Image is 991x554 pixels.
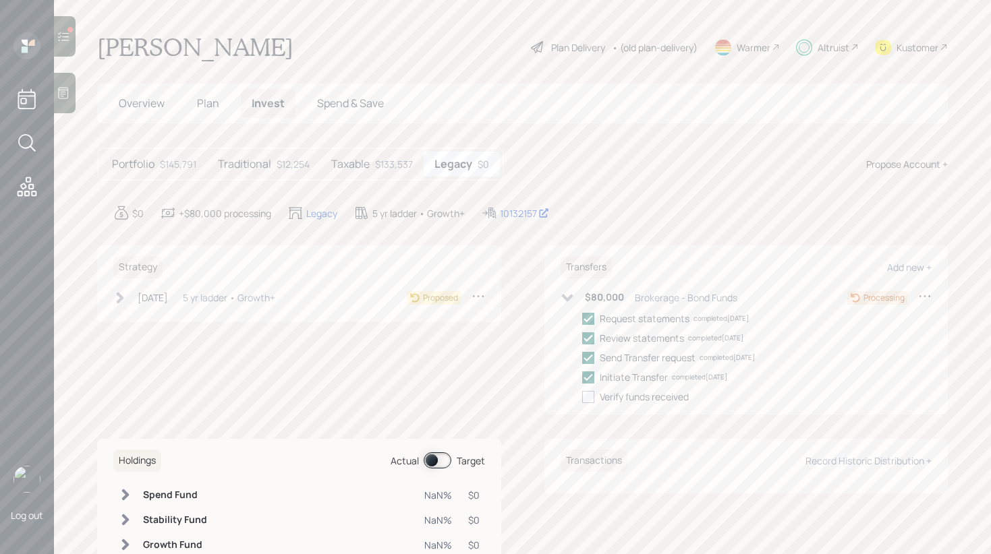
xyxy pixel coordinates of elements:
h5: Taxable [331,158,370,171]
div: Proposed [423,292,458,304]
div: Send Transfer request [600,350,696,365]
img: retirable_logo.png [13,466,40,493]
div: Record Historic Distribution + [805,454,932,467]
h6: Strategy [113,256,163,278]
div: Actual [391,454,419,468]
div: completed [DATE] [688,333,743,343]
div: $0 [132,206,144,220]
div: Review statements [600,331,684,345]
div: NaN% [424,513,452,527]
div: Processing [863,292,905,304]
div: $0 [468,538,480,552]
div: NaN% [424,488,452,502]
h6: $80,000 [585,292,624,303]
div: Kustomer [897,40,938,55]
div: +$80,000 processing [179,206,271,220]
div: Verify funds received [600,390,689,404]
div: [DATE] [138,290,168,305]
div: 5 yr ladder • Growth+ [183,290,275,305]
h1: [PERSON_NAME] [97,32,293,62]
div: Log out [11,509,43,522]
h5: Legacy [434,158,472,171]
div: 10132157 [500,206,549,220]
div: Add new + [887,261,932,274]
div: $145,791 [160,157,196,171]
div: Brokerage - Bond Funds [635,290,737,305]
div: $12,254 [277,157,310,171]
div: completed [DATE] [700,352,755,363]
h6: Transfers [561,256,612,278]
div: Request statements [600,311,689,326]
div: completed [DATE] [693,313,749,324]
h6: Holdings [113,450,161,472]
div: $0 [468,488,480,502]
h6: Growth Fund [143,539,207,551]
span: Overview [119,96,165,111]
h5: Portfolio [112,158,154,171]
div: $0 [468,513,480,527]
div: Altruist [818,40,849,55]
div: Target [457,454,485,468]
div: Legacy [306,206,337,220]
div: $133,537 [375,157,413,171]
h6: Transactions [561,450,627,472]
div: NaN% [424,538,452,552]
div: 5 yr ladder • Growth+ [372,206,465,220]
div: Plan Delivery [551,40,605,55]
h6: Spend Fund [143,489,207,501]
div: $0 [478,157,489,171]
div: completed [DATE] [672,372,727,382]
h6: Stability Fund [143,514,207,526]
h5: Traditional [218,158,271,171]
span: Plan [197,96,219,111]
span: Spend & Save [317,96,384,111]
span: Invest [252,96,285,111]
div: Propose Account + [866,157,948,171]
div: Initiate Transfer [600,370,668,384]
div: Warmer [737,40,770,55]
div: • (old plan-delivery) [612,40,698,55]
